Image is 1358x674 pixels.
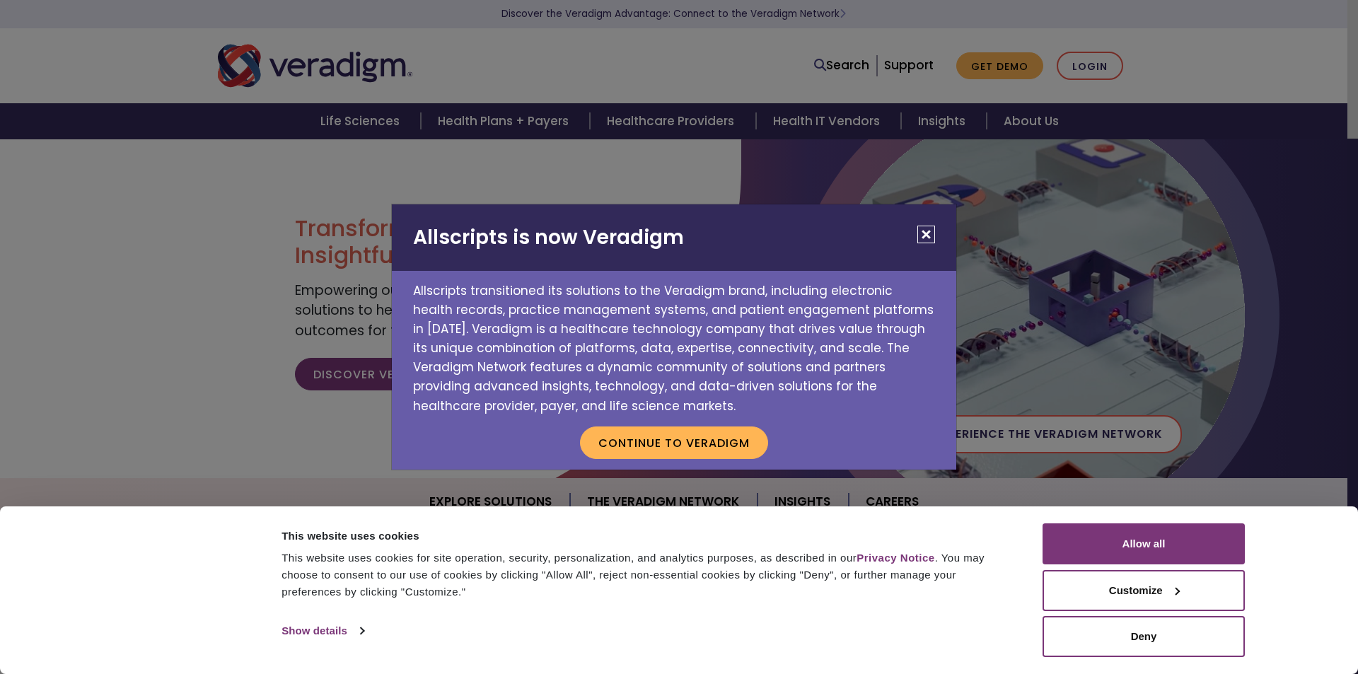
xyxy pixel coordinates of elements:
[392,204,956,271] h2: Allscripts is now Veradigm
[1043,523,1245,564] button: Allow all
[1043,616,1245,657] button: Deny
[1043,570,1245,611] button: Customize
[282,620,364,641] a: Show details
[392,271,956,416] p: Allscripts transitioned its solutions to the Veradigm brand, including electronic health records,...
[580,426,768,459] button: Continue to Veradigm
[917,226,935,243] button: Close
[282,550,1011,600] div: This website uses cookies for site operation, security, personalization, and analytics purposes, ...
[282,528,1011,545] div: This website uses cookies
[857,552,934,564] a: Privacy Notice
